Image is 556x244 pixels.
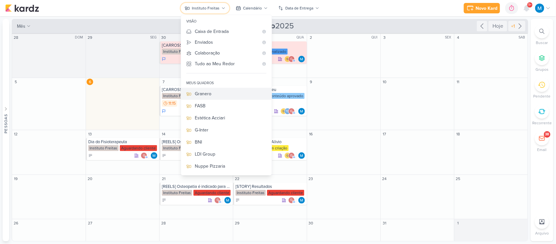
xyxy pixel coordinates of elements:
[308,175,314,182] div: 23
[464,3,500,13] button: Novo Kard
[290,154,292,158] p: g
[195,139,266,145] div: BNI
[298,197,305,204] div: Responsável: MARIANA MIRANDA
[284,56,296,62] div: Colaboradores: IDBOX - Agência de Design, giselyrlfreitas@gmail.com
[535,230,549,236] p: Arquivo
[17,23,25,30] span: mês
[489,21,507,31] div: Hoje
[195,39,259,46] div: Enviados
[3,19,9,241] button: Pessoas
[162,139,232,145] div: [REELS] Osteopatia dói?
[5,4,39,12] img: kardz.app
[141,152,149,159] div: Colaboradores: giselyrlfreitas@gmail.com
[284,152,291,159] img: IDBOX - Agência de Design
[151,152,157,159] img: MARIANA MIRANDA
[181,88,272,100] button: Granero
[528,2,532,8] span: 9+
[13,220,19,226] div: 26
[181,100,272,112] button: FASB
[162,198,166,203] div: A Fazer
[290,110,292,113] p: g
[181,58,272,69] button: Tudo ao Meu Redor
[87,79,93,85] div: 6
[455,131,462,137] div: 18
[162,153,166,158] div: A Fazer
[290,199,292,202] p: g
[87,131,93,137] div: 13
[162,93,192,99] div: Instituto Freitas
[162,184,232,189] div: [REELS] Osteopatia é indicado para quem...
[195,28,259,35] div: Caixa de Entrada
[510,23,516,30] div: +1
[235,198,240,203] div: A Fazer
[381,131,388,137] div: 17
[181,112,272,124] button: Estética Acciari
[298,197,305,204] img: MARIANA MIRANDA
[143,154,145,158] p: g
[298,152,305,159] div: Responsável: MARIANA MIRANDA
[267,93,305,99] div: Conteúdo aprovado
[298,56,305,62] div: Responsável: MARIANA MIRANDA
[87,34,93,41] div: 29
[181,17,272,26] div: visão
[3,114,9,133] div: Pessoas
[234,220,240,226] div: 29
[75,35,85,40] div: DOM
[193,190,231,196] div: Aguardando cliente
[162,87,232,92] div: [CARROSSEL] Travou de novo?
[234,175,240,182] div: 22
[160,79,167,85] div: 7
[297,35,306,40] div: QUA
[267,49,288,54] div: Finalizado
[288,56,295,62] div: giselyrlfreitas@gmail.com
[537,147,547,153] p: Email
[151,152,157,159] div: Responsável: MARIANA MIRANDA
[195,114,266,121] div: Estética Acciari
[298,108,305,114] img: MARIANA MIRANDA
[13,131,19,137] div: 12
[181,26,272,37] button: Caixa de Entrada
[181,160,272,172] button: Nuppe Pizzaria
[280,108,287,114] img: IDBOX - Agência de Design
[195,127,266,133] div: G-Inter
[455,220,462,226] div: 1
[181,48,272,58] button: Colaboração
[195,102,266,109] div: FASB
[195,163,266,170] div: Nuppe Pizzaria
[455,34,462,41] div: 4
[160,34,167,41] div: 30
[214,197,222,204] div: Colaboradores: giselyrlfreitas@gmail.com
[13,175,19,182] div: 19
[235,190,266,196] div: Instituto Freitas
[162,56,166,62] div: Em Andamento
[120,145,157,151] div: Aguardando cliente
[381,175,388,182] div: 24
[195,90,266,97] div: Granero
[141,152,147,159] div: giselyrlfreitas@gmail.com
[288,197,295,204] div: giselyrlfreitas@gmail.com
[519,35,527,40] div: SAB
[298,152,305,159] img: MARIANA MIRANDA
[88,145,119,151] div: Instituto Freitas
[531,24,553,46] li: Ctrl + F
[267,190,304,196] div: Aguardando cliente
[381,34,388,41] div: 3
[455,79,462,85] div: 11
[288,197,296,204] div: Colaboradores: giselyrlfreitas@gmail.com
[87,220,93,226] div: 27
[535,67,549,72] p: Grupos
[160,175,167,182] div: 21
[455,175,462,182] div: 25
[545,132,549,137] div: 38
[298,108,305,114] div: Responsável: MARIANA MIRANDA
[284,152,296,159] div: Colaboradores: IDBOX - Agência de Design, giselyrlfreitas@gmail.com
[162,145,192,151] div: Instituto Freitas
[150,35,159,40] div: SEG
[195,50,259,56] div: Colaboração
[195,151,266,158] div: LDI Group
[288,108,295,114] div: giselyrlfreitas@gmail.com
[286,110,290,113] p: Td
[186,81,214,86] div: meus quadros
[162,43,232,48] div: [CARROSSEL] Posições que machucam
[181,172,272,184] button: Parlare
